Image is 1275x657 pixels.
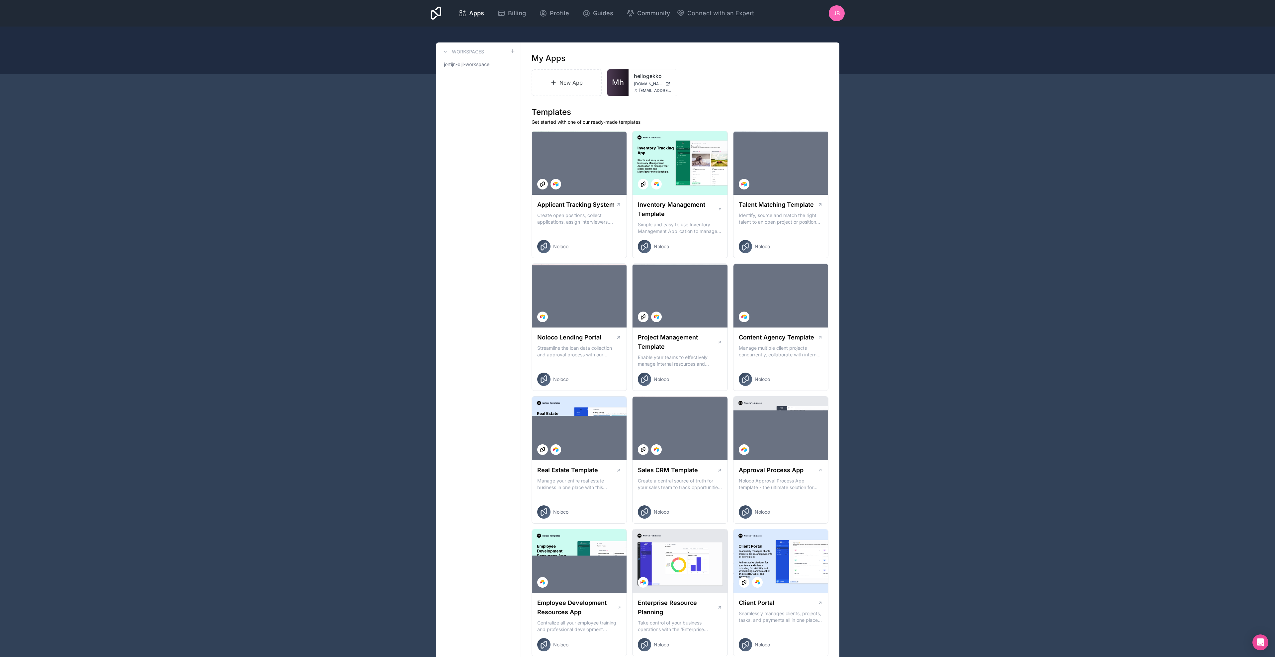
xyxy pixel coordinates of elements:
p: Seamlessly manages clients, projects, tasks, and payments all in one place An interactive platfor... [739,610,823,623]
h1: Content Agency Template [739,333,814,342]
p: Take control of your business operations with the 'Enterprise Resource Planning' template. This c... [638,620,722,633]
h1: Templates [532,107,829,117]
img: Airtable Logo [640,580,646,585]
span: Noloco [755,641,770,648]
span: Noloco [654,243,669,250]
h1: Enterprise Resource Planning [638,598,717,617]
span: Mh [612,77,624,88]
a: jortijn-bijl-workspace [441,58,515,70]
span: Noloco [553,243,568,250]
h1: Project Management Template [638,333,717,351]
p: Enable your teams to effectively manage internal resources and execute client projects on time. [638,354,722,367]
a: Apps [453,6,489,21]
span: Noloco [755,243,770,250]
h1: Approval Process App [739,466,804,475]
span: Connect with an Expert [687,9,754,18]
span: jortijn-bijl-workspace [444,61,489,68]
h1: Employee Development Resources App [537,598,618,617]
span: Noloco [553,509,568,515]
h1: Talent Matching Template [739,200,814,209]
span: [EMAIL_ADDRESS][DOMAIN_NAME] [639,88,672,93]
a: Workspaces [441,48,484,56]
div: Open Intercom Messenger [1252,634,1268,650]
img: Airtable Logo [540,314,545,320]
p: Create open positions, collect applications, assign interviewers, centralise candidate feedback a... [537,212,622,225]
a: [DOMAIN_NAME] [634,81,672,87]
span: JB [833,9,840,17]
p: Create a central source of truth for your sales team to track opportunities, manage multiple acco... [638,477,722,491]
img: Airtable Logo [741,447,747,452]
img: Airtable Logo [741,314,747,320]
p: Noloco Approval Process App template - the ultimate solution for managing your employee's time of... [739,477,823,491]
p: Centralize all your employee training and professional development resources in one place. Whethe... [537,620,622,633]
span: Profile [550,9,569,18]
img: Airtable Logo [654,447,659,452]
img: Airtable Logo [654,314,659,320]
h1: Sales CRM Template [638,466,698,475]
a: Billing [492,6,531,21]
h1: Inventory Management Template [638,200,718,219]
p: Simple and easy to use Inventory Management Application to manage your stock, orders and Manufact... [638,221,722,235]
img: Airtable Logo [654,182,659,187]
img: Airtable Logo [741,182,747,187]
p: Streamline the loan data collection and approval process with our Lending Portal template. [537,345,622,358]
a: Community [621,6,675,21]
h1: My Apps [532,53,565,64]
p: Identify, source and match the right talent to an open project or position with our Talent Matchi... [739,212,823,225]
span: Apps [469,9,484,18]
p: Manage your entire real estate business in one place with this comprehensive real estate transact... [537,477,622,491]
img: Airtable Logo [540,580,545,585]
img: Airtable Logo [553,182,558,187]
h1: Noloco Lending Portal [537,333,601,342]
span: Noloco [654,376,669,383]
p: Manage multiple client projects concurrently, collaborate with internal and external stakeholders... [739,345,823,358]
span: Noloco [553,376,568,383]
span: Noloco [654,509,669,515]
span: Noloco [654,641,669,648]
h1: Real Estate Template [537,466,598,475]
a: New App [532,69,602,96]
button: Connect with an Expert [677,9,754,18]
span: Community [637,9,670,18]
h3: Workspaces [452,48,484,55]
span: Noloco [755,509,770,515]
span: Noloco [755,376,770,383]
p: Get started with one of our ready-made templates [532,119,829,125]
img: Airtable Logo [553,447,558,452]
a: Guides [577,6,619,21]
h1: Applicant Tracking System [537,200,615,209]
a: Mh [607,69,629,96]
span: Billing [508,9,526,18]
h1: Client Portal [739,598,774,608]
span: Noloco [553,641,568,648]
span: Guides [593,9,613,18]
a: Profile [534,6,574,21]
span: [DOMAIN_NAME] [634,81,662,87]
img: Airtable Logo [755,580,760,585]
a: hellogekko [634,72,672,80]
